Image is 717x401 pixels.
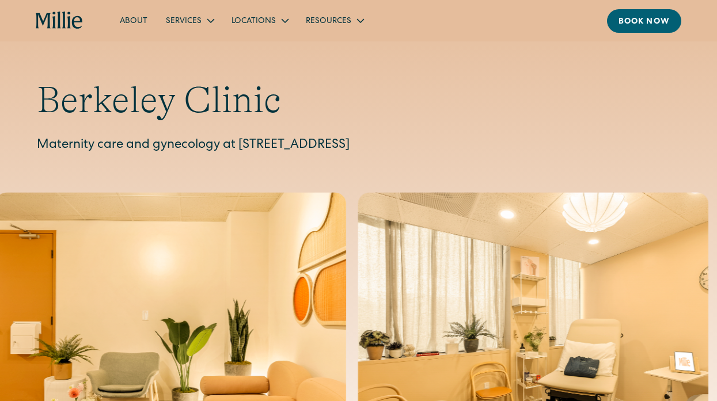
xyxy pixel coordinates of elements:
a: home [36,12,82,30]
h1: Berkeley Clinic [37,78,680,123]
a: Book now [607,9,681,33]
a: About [111,11,157,30]
div: Locations [232,16,276,28]
p: Maternity care and gynecology at [STREET_ADDRESS] [37,136,680,155]
div: Resources [297,11,372,30]
div: Book now [619,16,670,28]
div: Locations [222,11,297,30]
div: Resources [306,16,351,28]
div: Services [157,11,222,30]
div: Services [166,16,202,28]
